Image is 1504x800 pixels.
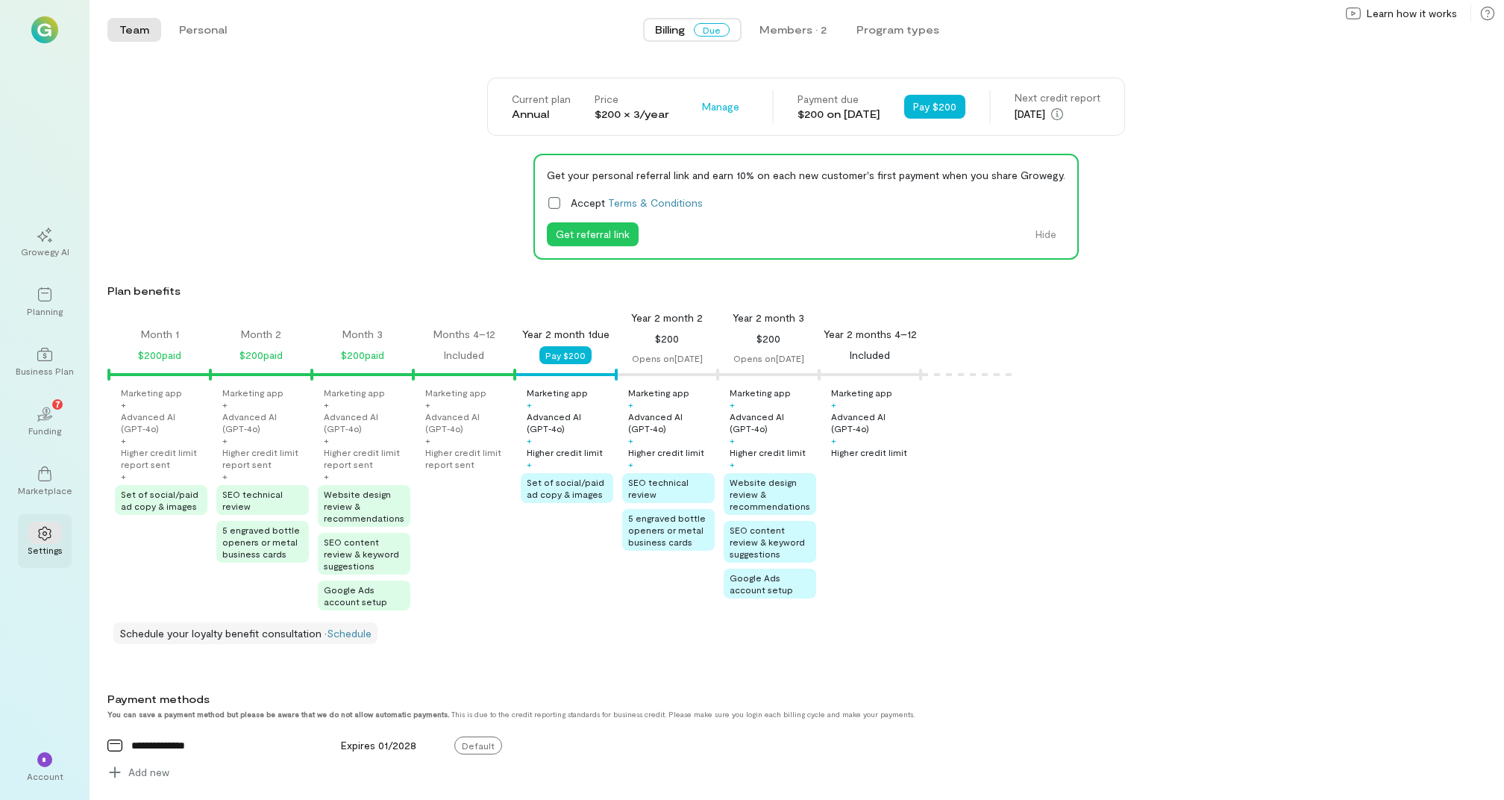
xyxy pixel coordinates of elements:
div: + [222,470,228,482]
span: 5 engraved bottle openers or metal business cards [222,525,300,559]
div: Next credit report [1015,90,1100,105]
div: Included [444,346,484,364]
div: Members · 2 [759,22,827,37]
div: + [121,470,126,482]
button: Hide [1027,222,1065,246]
div: $200 [756,330,780,348]
div: + [730,458,735,470]
div: Advanced AI (GPT‑4o) [831,410,918,434]
div: + [730,399,735,410]
div: *Account [18,740,72,794]
div: Opens on [DATE] [733,352,804,364]
div: + [831,399,836,410]
div: $200 paid [138,346,181,364]
div: Higher credit limit report sent [121,446,207,470]
div: Higher credit limit report sent [222,446,309,470]
div: Settings [28,544,63,556]
div: Year 2 month 1 due [522,327,610,342]
div: Marketing app [831,387,892,399]
div: + [831,434,836,446]
div: + [628,399,633,410]
span: Google Ads account setup [730,572,793,595]
div: $200 paid [239,346,283,364]
div: + [730,434,735,446]
div: + [324,434,329,446]
div: Advanced AI (GPT‑4o) [222,410,309,434]
div: Advanced AI (GPT‑4o) [730,410,816,434]
span: Accept [571,195,703,210]
div: Advanced AI (GPT‑4o) [425,410,512,434]
strong: You can save a payment method but please be aware that we do not allow automatic payments. [107,710,449,719]
div: + [527,434,532,446]
span: 5 engraved bottle openers or metal business cards [628,513,706,547]
div: This is due to the credit reporting standards for business credit. Please make sure you login eac... [107,710,1359,719]
div: Account [27,770,63,782]
div: Marketing app [730,387,791,399]
div: + [527,458,532,470]
div: Higher credit limit report sent [324,446,410,470]
div: Price [595,92,669,107]
div: Included [850,346,890,364]
div: [DATE] [1015,105,1100,123]
span: Due [694,23,730,37]
div: Marketing app [222,387,283,399]
span: Manage [702,99,739,114]
a: Marketplace [18,454,72,508]
div: Marketplace [18,484,72,496]
a: Schedule [327,627,372,640]
div: $200 paid [341,346,384,364]
div: Month 3 [342,327,383,342]
div: Marketing app [527,387,588,399]
span: SEO technical review [222,489,283,511]
div: Get your personal referral link and earn 10% on each new customer's first payment when you share ... [547,167,1065,183]
a: Business Plan [18,335,72,389]
a: Growegy AI [18,216,72,269]
button: Personal [167,18,239,42]
span: Website design review & recommendations [730,477,810,511]
span: Schedule your loyalty benefit consultation · [119,627,327,640]
span: Website design review & recommendations [324,489,404,523]
div: + [628,434,633,446]
span: SEO content review & keyword suggestions [324,537,399,571]
div: + [324,470,329,482]
div: Opens on [DATE] [632,352,703,364]
div: Higher credit limit report sent [425,446,512,470]
div: Advanced AI (GPT‑4o) [324,410,410,434]
div: Higher credit limit [527,446,603,458]
span: Billing [655,22,685,37]
div: + [121,399,126,410]
div: Planning [27,305,63,317]
div: Current plan [512,92,571,107]
div: Advanced AI (GPT‑4o) [628,410,715,434]
div: Month 1 [141,327,179,342]
a: Settings [18,514,72,568]
div: Manage [693,95,748,119]
span: SEO content review & keyword suggestions [730,525,805,559]
div: Growegy AI [21,246,69,257]
button: Members · 2 [748,18,839,42]
div: $200 × 3/year [595,107,669,122]
button: Pay $200 [904,95,965,119]
span: Set of social/paid ad copy & images [527,477,604,499]
div: + [324,399,329,410]
div: + [527,399,532,410]
div: Higher credit limit [831,446,907,458]
div: Marketing app [324,387,385,399]
button: BillingDue [643,18,742,42]
div: Plan benefits [107,284,1498,299]
div: Month 2 [241,327,281,342]
div: + [425,399,430,410]
button: Team [107,18,161,42]
div: + [222,434,228,446]
div: Marketing app [425,387,486,399]
div: Advanced AI (GPT‑4o) [527,410,613,434]
span: Expires 01/2028 [341,739,416,751]
div: $200 on [DATE] [798,107,880,122]
span: SEO technical review [628,477,689,499]
div: Marketing app [628,387,689,399]
span: Learn how it works [1367,6,1457,21]
button: Pay $200 [539,346,592,364]
div: Year 2 month 3 [733,310,804,325]
div: Annual [512,107,571,122]
button: Get referral link [547,222,639,246]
